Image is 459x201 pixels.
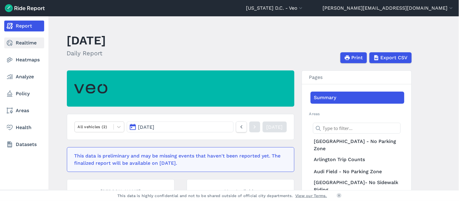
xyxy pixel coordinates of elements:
span: [PERSON_NAME] [100,188,141,194]
h2: Daily Report [67,49,106,58]
span: Print [352,54,363,61]
a: Analyze [4,71,44,82]
a: Realtime [4,37,44,48]
button: Print [340,52,367,63]
button: [DATE] [127,122,233,132]
a: Summary [310,92,404,104]
a: Areas [4,105,44,116]
h2: Areas [309,111,404,117]
a: View our Terms. [296,193,327,199]
span: Export CSV [381,54,408,61]
a: Audi Field - No Parking Zone [310,166,404,178]
div: This data is preliminary and may be missing events that haven't been reported yet. The finalized ... [74,152,283,167]
a: Heatmaps [4,54,44,65]
button: [PERSON_NAME][EMAIL_ADDRESS][DOMAIN_NAME] [323,5,454,12]
button: [US_STATE] D.C. - Veo [246,5,304,12]
a: Health [4,122,44,133]
img: Ride Report [5,4,45,12]
button: Export CSV [369,52,412,63]
h3: Pages [302,71,411,84]
img: Veo [74,80,107,97]
h1: [DATE] [67,32,106,49]
span: Max Available [225,188,257,194]
a: [GEOGRAPHIC_DATA] - No Parking Zone [310,137,404,154]
a: Arlington Trip Counts [310,154,404,166]
a: [DATE] [263,122,287,132]
span: [DATE] [138,124,154,130]
a: Report [4,21,44,31]
a: Policy [4,88,44,99]
a: Datasets [4,139,44,150]
a: [GEOGRAPHIC_DATA]- No Sidewalk Riding [310,178,404,195]
input: Type to filter... [313,123,401,134]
